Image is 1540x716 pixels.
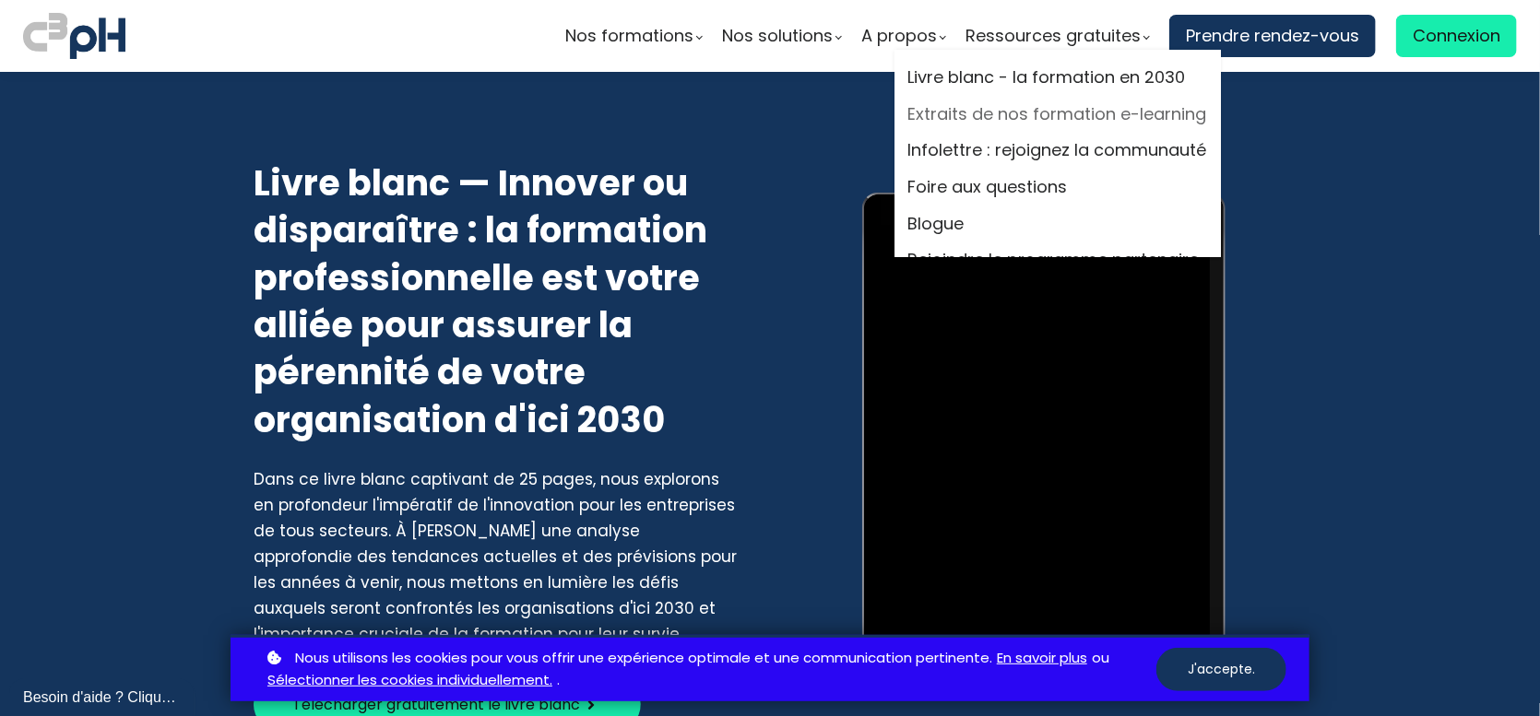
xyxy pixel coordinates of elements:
[1169,15,1376,57] a: Prendre rendez-vous
[9,675,197,716] iframe: chat widget
[23,9,125,63] img: logo C3PH
[254,159,739,443] h2: Livre blanc — Innover ou disparaître : la formation professionnelle est votre alliée pour assurer...
[254,466,739,647] div: Dans ce livre blanc captivant de 25 pages, nous explorons en profondeur l'impératif de l'innovati...
[861,22,937,50] span: A propos
[997,647,1087,670] a: En savoir plus
[1186,22,1359,50] span: Prendre rendez-vous
[908,173,1207,201] a: Foire aux questions
[908,136,1207,164] a: Infolettre : rejoignez la communauté
[908,100,1207,128] a: Extraits de nos formation e-learning
[908,210,1207,238] a: Blogue
[263,647,1156,693] p: ou .
[722,22,833,50] span: Nos solutions
[908,246,1207,274] a: Rejoindre le programme partenaire
[267,669,552,692] a: Sélectionner les cookies individuellement.
[565,22,693,50] span: Nos formations
[292,693,580,716] span: Télécharger gratuitement le livre blanc
[1156,648,1286,691] button: J'accepte.
[908,64,1207,91] a: Livre blanc - la formation en 2030
[295,647,992,670] span: Nous utilisons les cookies pour vous offrir une expérience optimale et une communication pertinente.
[965,22,1141,50] span: Ressources gratuites
[1396,15,1517,57] a: Connexion
[1413,22,1500,50] span: Connexion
